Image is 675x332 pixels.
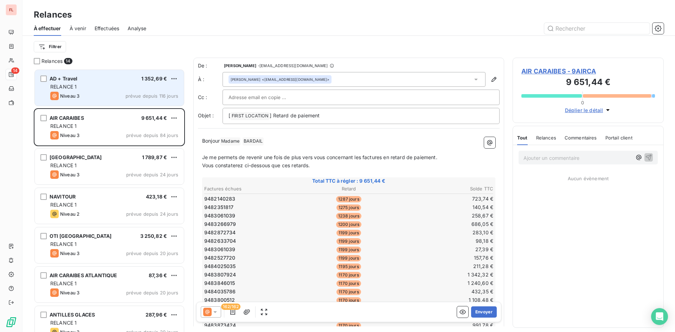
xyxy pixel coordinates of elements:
[204,322,236,329] span: 9483873424
[198,76,223,83] label: À :
[336,213,362,219] span: 1238 jours
[140,233,167,239] span: 3 250,82 €
[60,211,79,217] span: Niveau 2
[34,41,66,52] button: Filtrer
[34,8,72,21] h3: Relances
[517,135,528,141] span: Tout
[50,162,77,168] span: RELANCE 1
[50,312,95,318] span: ANTILLES GLACES
[34,25,61,32] span: À effectuer
[336,238,361,245] span: 1199 jours
[142,154,167,160] span: 1 789,87 €
[336,272,361,278] span: 1170 jours
[149,272,167,278] span: 87,36 €
[336,196,361,202] span: 1287 jours
[605,135,632,141] span: Portail client
[60,93,79,99] span: Niveau 3
[301,185,397,193] th: Retard
[563,106,614,114] button: Déplier le détail
[141,76,167,82] span: 1 352,69 €
[258,64,328,68] span: - [EMAIL_ADDRESS][DOMAIN_NAME]
[50,76,78,82] span: AD + Travel
[204,229,236,236] span: 9482872734
[141,115,167,121] span: 9 651,44 €
[70,25,86,32] span: À venir
[50,123,77,129] span: RELANCE 1
[581,100,584,105] span: 0
[6,4,17,15] div: FL
[398,262,494,270] td: 211,28 €
[398,212,494,220] td: 258,67 €
[336,280,361,287] span: 1170 jours
[270,112,320,118] span: ] Retard de paiement
[221,304,240,310] span: 162/162
[50,154,102,160] span: [GEOGRAPHIC_DATA]
[336,247,361,253] span: 1199 jours
[398,237,494,245] td: 98,18 €
[204,195,236,202] span: 9482140283
[204,212,236,219] span: 9483061039
[50,115,84,121] span: AIR CARAIBES
[398,185,494,193] th: Solde TTC
[128,25,146,32] span: Analyse
[336,289,361,295] span: 1170 jours
[229,92,304,103] input: Adresse email en copie ...
[95,25,120,32] span: Effectuées
[398,296,494,304] td: 1 108,48 €
[471,306,497,318] button: Envoyer
[336,204,361,211] span: 1275 jours
[50,320,77,326] span: RELANCE 1
[398,288,494,295] td: 432,35 €
[398,321,494,329] td: 991,78 €
[60,132,79,138] span: Niveau 3
[50,241,77,247] span: RELANCE 1
[521,76,655,90] h3: 9 651,44 €
[398,203,494,211] td: 140,54 €
[11,67,19,74] span: 14
[203,177,494,184] span: Total TTC à régler : 9 651,44 €
[204,297,235,304] span: 9483800512
[198,62,223,69] span: De :
[398,195,494,203] td: 723,74 €
[243,137,264,145] span: BARDAIL
[220,137,240,145] span: Madame
[398,229,494,236] td: 283,10 €
[231,77,329,82] div: <[EMAIL_ADDRESS][DOMAIN_NAME]>
[204,263,236,270] span: 9484025035
[536,135,556,141] span: Relances
[126,93,178,99] span: prévue depuis 116 jours
[126,290,178,295] span: prévue depuis 20 jours
[568,176,609,181] span: Aucun évènement
[6,69,17,80] a: 14
[50,194,76,200] span: NAVITOUR
[204,271,236,278] span: 9483807924
[146,312,167,318] span: 287,96 €
[204,280,235,287] span: 9483846015
[231,112,269,120] span: FIRST LOCATION
[336,221,362,228] span: 1200 jours
[198,94,223,101] label: Cc :
[126,211,178,217] span: prévue depuis 24 jours
[204,204,234,211] span: 9482351817
[521,66,655,76] span: AIR CARAIBES - 9AIRCA
[398,254,494,262] td: 157,76 €
[204,288,236,295] span: 9484035786
[50,233,111,239] span: OTI [GEOGRAPHIC_DATA]
[398,220,494,228] td: 686,05 €
[60,250,79,256] span: Niveau 3
[204,237,236,245] span: 9482633704
[64,58,72,64] span: 14
[336,297,361,304] span: 1170 jours
[6,317,17,328] img: Logo LeanPay
[126,172,178,177] span: prévue depuis 24 jours
[336,323,361,329] span: 1170 jours
[336,263,361,270] span: 1195 jours
[204,246,236,253] span: 9483061039
[651,308,668,325] div: Open Intercom Messenger
[204,185,300,193] th: Factures échues
[565,135,597,141] span: Commentaires
[202,154,437,160] span: Je me permets de revenir une fois de plus vers vous concernant les factures en retard de paiement.
[204,221,236,228] span: 9483266979
[60,172,79,177] span: Niveau 3
[336,255,361,261] span: 1199 jours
